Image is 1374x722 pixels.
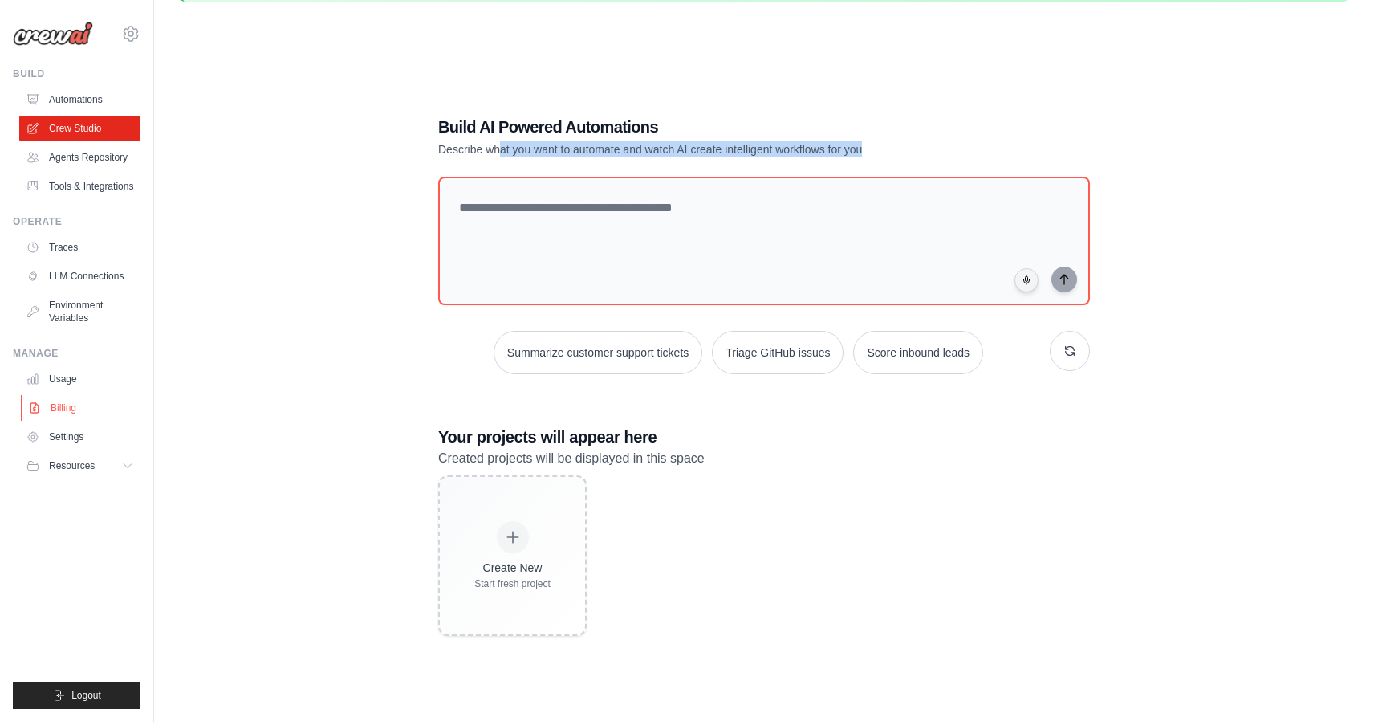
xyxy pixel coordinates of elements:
[19,145,140,170] a: Agents Repository
[494,331,702,374] button: Summarize customer support tickets
[438,426,1090,448] h3: Your projects will appear here
[1014,268,1039,292] button: Click to speak your automation idea
[19,87,140,112] a: Automations
[49,459,95,472] span: Resources
[853,331,983,374] button: Score inbound leads
[19,292,140,331] a: Environment Variables
[71,689,101,702] span: Logout
[474,560,551,576] div: Create New
[19,263,140,289] a: LLM Connections
[19,116,140,141] a: Crew Studio
[19,453,140,479] button: Resources
[13,67,140,80] div: Build
[1050,331,1090,371] button: Get new suggestions
[19,366,140,392] a: Usage
[712,331,844,374] button: Triage GitHub issues
[474,577,551,590] div: Start fresh project
[438,116,978,138] h1: Build AI Powered Automations
[21,395,142,421] a: Billing
[13,347,140,360] div: Manage
[13,682,140,709] button: Logout
[438,448,1090,469] p: Created projects will be displayed in this space
[19,173,140,199] a: Tools & Integrations
[19,235,140,260] a: Traces
[13,215,140,228] div: Operate
[13,22,93,46] img: Logo
[438,141,978,157] p: Describe what you want to automate and watch AI create intelligent workflows for you
[19,424,140,450] a: Settings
